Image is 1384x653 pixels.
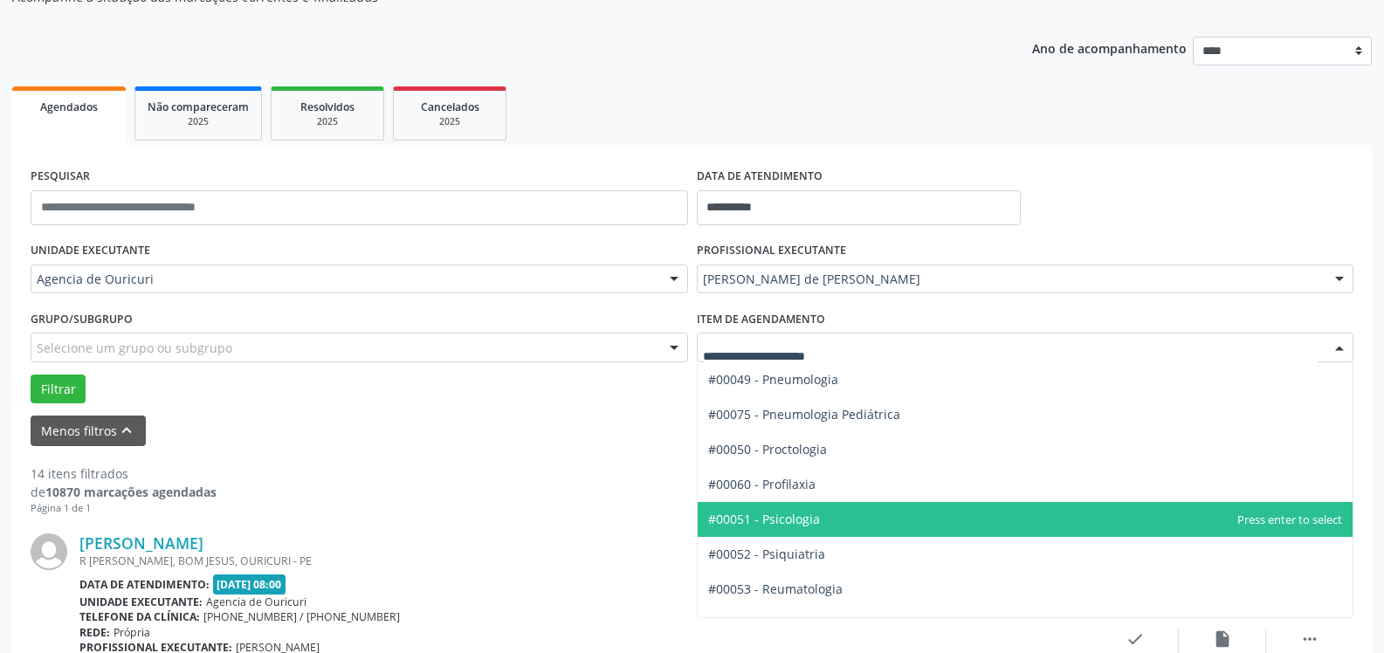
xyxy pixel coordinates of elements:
b: Telefone da clínica: [79,609,200,624]
label: UNIDADE EXECUTANTE [31,237,150,265]
div: 2025 [406,115,493,128]
b: Data de atendimento: [79,577,210,592]
i: keyboard_arrow_up [117,421,136,440]
label: PROFISSIONAL EXECUTANTE [697,237,846,265]
span: Agencia de Ouricuri [37,271,652,288]
label: PESQUISAR [31,163,90,190]
span: #00053 - Reumatologia [708,581,843,597]
div: 2025 [148,115,249,128]
b: Unidade executante: [79,595,203,609]
span: #00052 - Psiquiatria [708,546,825,562]
div: R [PERSON_NAME], BOM JESUS, OURICURI - PE [79,553,1091,568]
a: [PERSON_NAME] [79,533,203,553]
span: [PERSON_NAME] de [PERSON_NAME] [703,271,1319,288]
label: DATA DE ATENDIMENTO [697,163,823,190]
div: 2025 [284,115,371,128]
span: #00049 - Pneumologia [708,371,838,388]
i:  [1300,629,1319,649]
span: Agendados [40,100,98,114]
span: Cancelados [421,100,479,114]
label: Item de agendamento [697,306,825,333]
b: Rede: [79,625,110,640]
i: check [1126,629,1145,649]
span: #00050 - Proctologia [708,441,827,457]
span: Selecione um grupo ou subgrupo [37,339,232,357]
span: [DATE] 08:00 [213,574,286,595]
span: [PHONE_NUMBER] / [PHONE_NUMBER] [203,609,400,624]
div: Página 1 de 1 [31,501,217,516]
span: #00051 - Psicologia [708,511,820,527]
label: Grupo/Subgrupo [31,306,133,333]
span: Própria [114,625,150,640]
span: Não compareceram [148,100,249,114]
p: Ano de acompanhamento [1032,37,1187,58]
button: Filtrar [31,375,86,404]
span: #00060 - Profilaxia [708,476,816,492]
img: img [31,533,67,570]
i: insert_drive_file [1213,629,1232,649]
strong: 10870 marcações agendadas [45,484,217,500]
div: de [31,483,217,501]
span: #00069 - Serviço Social - [GEOGRAPHIC_DATA] [708,615,975,632]
div: 14 itens filtrados [31,464,217,483]
button: Menos filtroskeyboard_arrow_up [31,416,146,446]
span: Agencia de Ouricuri [206,595,306,609]
span: #00075 - Pneumologia Pediátrica [708,406,900,423]
span: Resolvidos [300,100,355,114]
